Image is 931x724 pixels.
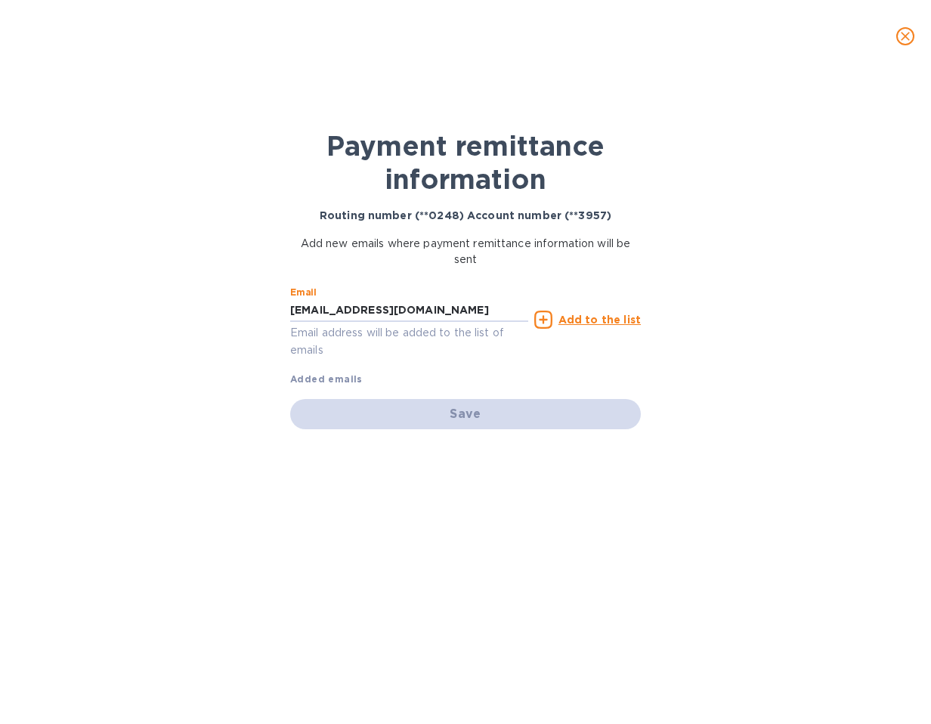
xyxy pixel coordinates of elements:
p: Add new emails where payment remittance information will be sent [290,236,641,268]
label: Email [290,289,317,298]
input: Enter email [290,299,528,322]
button: close [887,18,923,54]
b: Added emails [290,373,363,385]
b: Payment remittance information [326,129,605,196]
p: Email address will be added to the list of emails [290,324,528,359]
b: Routing number (**0248) Account number (**3957) [320,209,611,221]
u: Add to the list [558,314,641,326]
